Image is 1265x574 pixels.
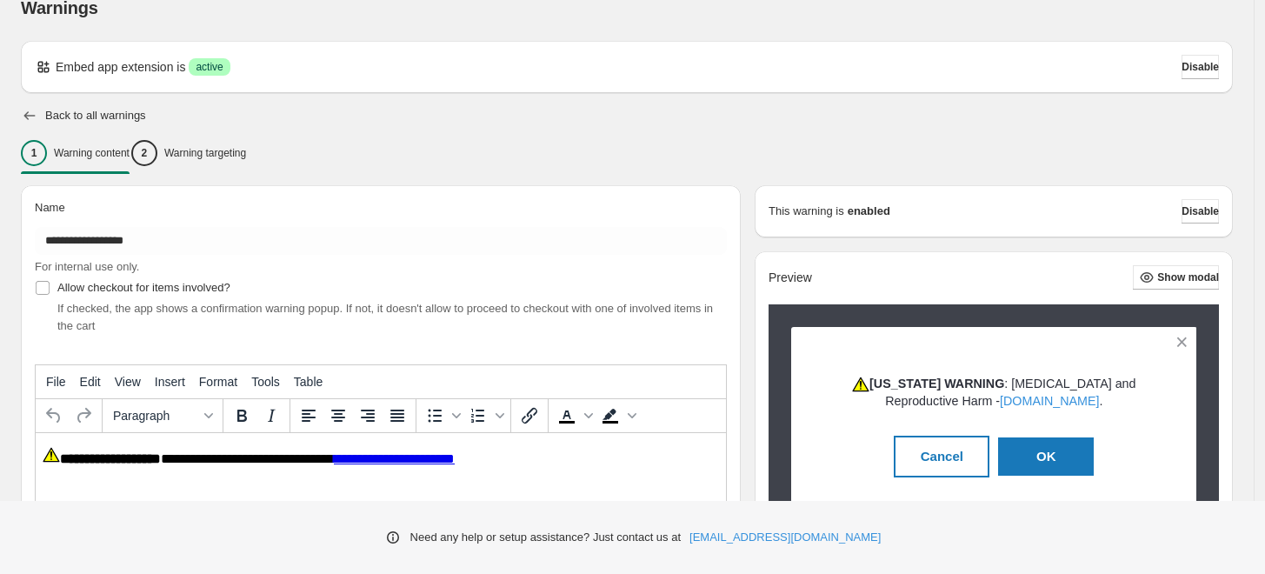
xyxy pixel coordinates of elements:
[852,377,1004,390] strong: [US_STATE] WARNING
[56,58,185,76] p: Embed app extension is
[1000,394,1099,408] a: [DOMAIN_NAME]
[1133,265,1219,290] button: Show modal
[251,375,280,389] span: Tools
[998,437,1094,476] button: OK
[769,203,844,220] p: This warning is
[689,529,881,546] a: [EMAIL_ADDRESS][DOMAIN_NAME]
[552,401,596,430] div: Text color
[115,375,141,389] span: View
[54,146,130,160] p: Warning content
[199,375,237,389] span: Format
[35,201,65,214] span: Name
[131,140,157,166] div: 2
[21,135,130,171] button: 1Warning content
[196,60,223,74] span: active
[1182,55,1219,79] button: Disable
[596,401,639,430] div: Background color
[227,401,256,430] button: Bold
[57,302,713,332] span: If checked, the app shows a confirmation warning popup. If not, it doesn't allow to proceed to ch...
[463,401,507,430] div: Numbered list
[822,375,1167,410] p: : [MEDICAL_DATA] and Reproductive Harm - .
[383,401,412,430] button: Justify
[515,401,544,430] button: Insert/edit link
[323,401,353,430] button: Align center
[80,375,101,389] span: Edit
[57,281,230,294] span: Allow checkout for items involved?
[1157,270,1219,284] span: Show modal
[39,401,69,430] button: Undo
[1182,60,1219,74] span: Disable
[852,377,869,392] img: ⚠
[1182,204,1219,218] span: Disable
[35,260,139,273] span: For internal use only.
[420,401,463,430] div: Bullet list
[155,375,185,389] span: Insert
[353,401,383,430] button: Align right
[256,401,286,430] button: Italic
[69,401,98,430] button: Redo
[46,375,66,389] span: File
[36,433,726,522] iframe: Rich Text Area
[769,270,812,285] h2: Preview
[45,109,146,123] h2: Back to all warnings
[294,375,323,389] span: Table
[113,409,198,423] span: Paragraph
[106,401,219,430] button: Formats
[894,436,989,477] button: Cancel
[21,140,47,166] div: 1
[294,401,323,430] button: Align left
[164,146,246,160] p: Warning targeting
[131,135,246,171] button: 2Warning targeting
[1182,199,1219,224] button: Disable
[848,203,890,220] strong: enabled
